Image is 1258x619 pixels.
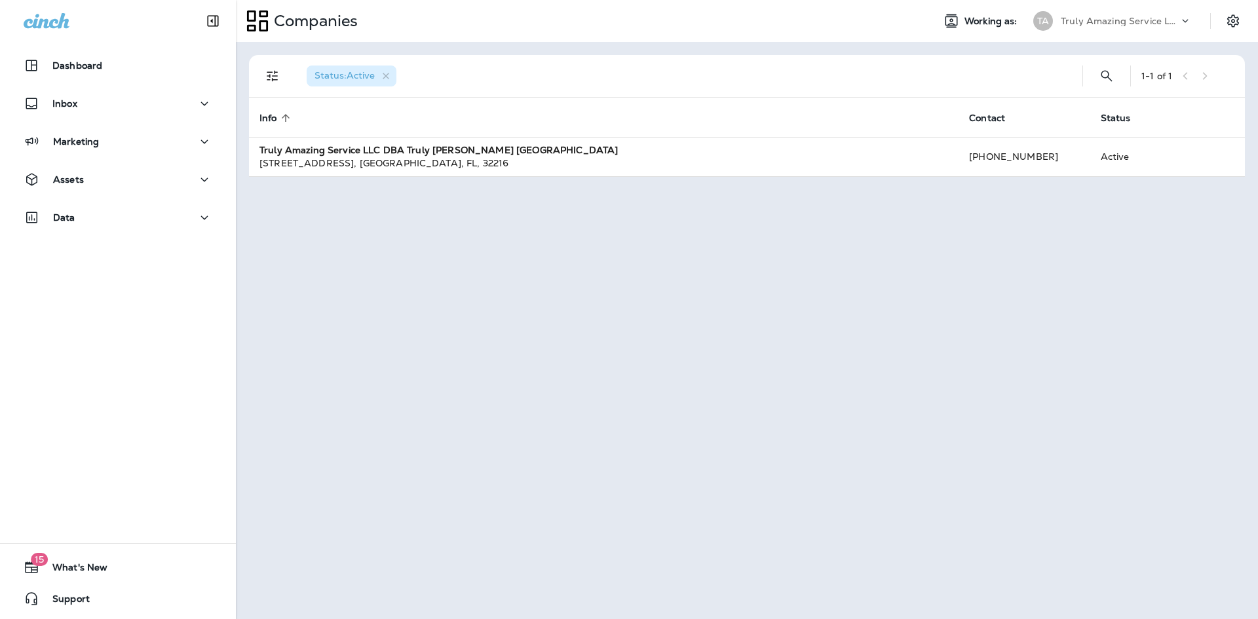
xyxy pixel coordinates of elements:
[964,16,1020,27] span: Working as:
[13,204,223,231] button: Data
[1221,9,1245,33] button: Settings
[195,8,231,34] button: Collapse Sidebar
[52,98,77,109] p: Inbox
[13,52,223,79] button: Dashboard
[13,90,223,117] button: Inbox
[53,174,84,185] p: Assets
[13,586,223,612] button: Support
[314,69,375,81] span: Status : Active
[1101,113,1131,124] span: Status
[53,212,75,223] p: Data
[52,60,102,71] p: Dashboard
[969,113,1005,124] span: Contact
[1094,63,1120,89] button: Search Companies
[39,593,90,609] span: Support
[259,112,294,124] span: Info
[13,554,223,580] button: 15What's New
[269,11,358,31] p: Companies
[259,157,948,170] div: [STREET_ADDRESS] , [GEOGRAPHIC_DATA] , FL , 32216
[1061,16,1179,26] p: Truly Amazing Service LLC DBA Truly [PERSON_NAME] [GEOGRAPHIC_DATA]
[259,144,618,156] strong: Truly Amazing Service LLC DBA Truly [PERSON_NAME] [GEOGRAPHIC_DATA]
[1141,71,1172,81] div: 1 - 1 of 1
[1090,137,1174,176] td: Active
[31,553,48,566] span: 15
[39,562,107,578] span: What's New
[1033,11,1053,31] div: TA
[259,113,277,124] span: Info
[959,137,1090,176] td: [PHONE_NUMBER]
[13,166,223,193] button: Assets
[13,128,223,155] button: Marketing
[53,136,99,147] p: Marketing
[259,63,286,89] button: Filters
[969,112,1022,124] span: Contact
[307,66,396,86] div: Status:Active
[1101,112,1148,124] span: Status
